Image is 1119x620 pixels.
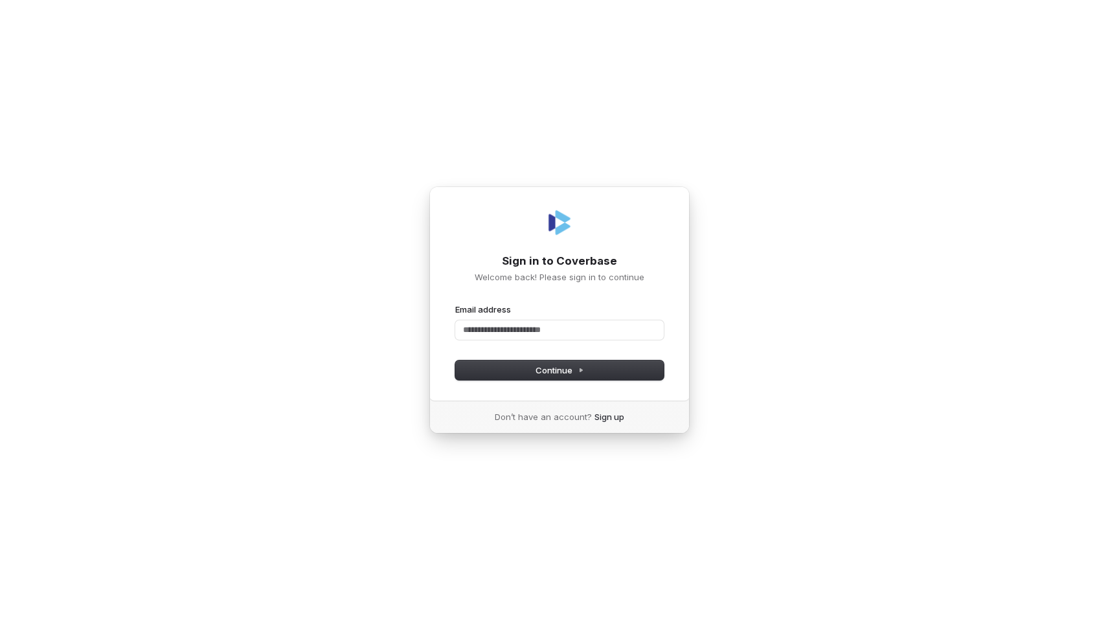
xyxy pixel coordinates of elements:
img: Coverbase [544,207,575,238]
h1: Sign in to Coverbase [455,254,664,269]
span: Don’t have an account? [495,411,592,423]
button: Continue [455,360,664,380]
p: Welcome back! Please sign in to continue [455,271,664,283]
a: Sign up [594,411,624,423]
span: Continue [536,364,584,376]
label: Email address [455,304,511,315]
